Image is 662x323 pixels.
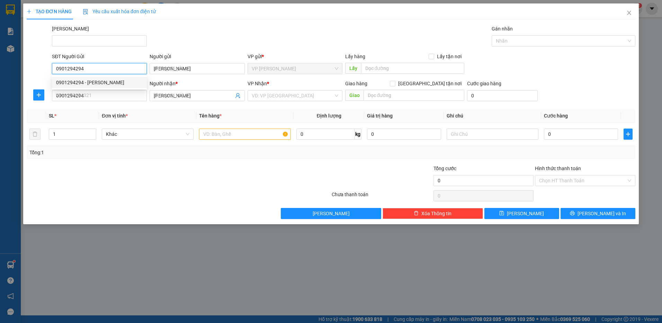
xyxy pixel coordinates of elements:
span: [PERSON_NAME] [507,210,544,217]
div: Người gửi [150,53,244,60]
span: Tên hàng [199,113,222,119]
div: Tổng: 1 [29,149,256,156]
span: delete [414,211,419,216]
span: kg [355,129,361,140]
span: VP Nhận [248,81,267,86]
span: [PERSON_NAME] [313,210,350,217]
span: Gửi: [6,7,17,14]
div: 0901294294 - ANH VŨ [52,77,147,88]
input: VD: Bàn, Ghế [199,129,291,140]
span: Định lượng [317,113,341,119]
th: Ghi chú [444,109,541,123]
button: plus [624,129,633,140]
span: user-add [235,93,241,98]
span: Đơn vị tính [102,113,128,119]
span: [GEOGRAPHIC_DATA] tận nơi [395,80,464,87]
span: Lấy [345,63,361,74]
button: deleteXóa Thông tin [383,208,483,219]
span: Giao [345,90,364,101]
div: 0901294294 - [PERSON_NAME] [56,79,143,86]
span: Lấy hàng [345,54,365,59]
span: Khác [106,129,189,139]
span: VP Phan Thiết [252,63,338,74]
button: Close [619,3,639,23]
span: SL [49,113,54,119]
span: Lấy tận nơi [434,53,464,60]
span: Xóa Thông tin [421,210,451,217]
div: 0905159043 [66,31,136,41]
button: printer[PERSON_NAME] và In [561,208,635,219]
span: close [626,10,632,16]
div: VP gửi [248,53,342,60]
button: delete [29,129,41,140]
span: Cước hàng [544,113,568,119]
span: plus [624,131,632,137]
div: Người nhận [150,80,244,87]
input: Ghi Chú [447,129,538,140]
span: Giá trị hàng [367,113,393,119]
span: Yêu cầu xuất hóa đơn điện tử [83,9,156,14]
span: Giao hàng [345,81,367,86]
span: [PERSON_NAME] và In [578,210,626,217]
label: Cước giao hàng [467,81,501,86]
label: Hình thức thanh toán [535,166,581,171]
input: Dọc đường [364,90,465,101]
div: VP [PERSON_NAME] [6,6,61,23]
span: printer [570,211,575,216]
div: Chưa thanh toán [331,191,433,203]
button: save[PERSON_NAME] [484,208,559,219]
div: VP [GEOGRAPHIC_DATA] [66,6,136,23]
input: Dọc đường [361,63,465,74]
label: Mã ĐH [52,26,89,32]
input: 0 [367,129,441,140]
div: SĐT Người Gửi [52,53,147,60]
button: plus [33,89,44,101]
button: [PERSON_NAME] [281,208,381,219]
input: Mã ĐH [52,35,147,46]
span: Nhận: [66,7,83,14]
span: save [499,211,504,216]
div: 0933166581 [6,31,61,41]
span: Tổng cước [433,166,456,171]
span: TẠO ĐƠN HÀNG [27,9,72,14]
div: HIỀN [6,23,61,31]
input: Cước giao hàng [467,90,538,101]
div: XUÂN NT [66,23,136,31]
span: plus [27,9,32,14]
span: plus [34,92,44,98]
img: icon [83,9,88,15]
div: 500.000 [65,45,137,54]
span: CC : [65,46,75,54]
label: Gán nhãn [492,26,513,32]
